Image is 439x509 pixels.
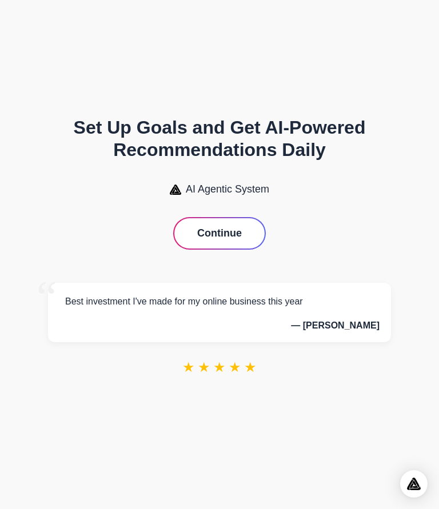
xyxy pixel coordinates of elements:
button: Continue [174,218,265,249]
span: ★ [229,359,241,375]
img: AI Agentic System Logo [170,185,181,195]
div: Open Intercom Messenger [400,470,428,498]
span: ★ [198,359,210,375]
p: — [PERSON_NAME] [59,320,380,331]
span: ★ [213,359,226,375]
span: ★ [244,359,257,375]
h1: Set Up Goals and Get AI-Powered Recommendations Daily [23,117,416,161]
p: Best investment I've made for my online business this year [59,294,380,309]
span: ★ [182,359,195,375]
span: AI Agentic System [186,183,269,195]
span: “ [37,271,57,323]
